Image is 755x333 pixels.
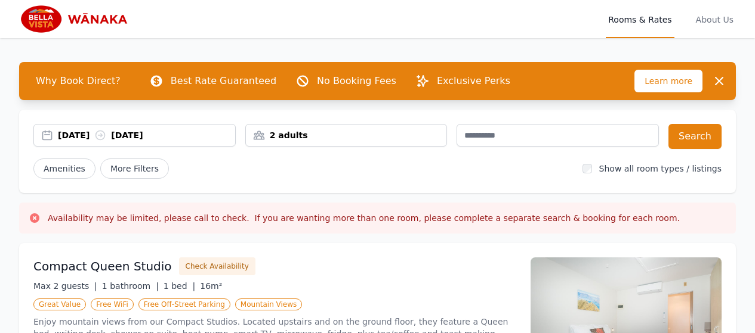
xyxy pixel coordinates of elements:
span: 1 bed | [164,281,195,291]
img: Bella Vista Wanaka [19,5,134,33]
span: 16m² [200,281,222,291]
span: Free Off-Street Parking [138,298,230,310]
h3: Availability may be limited, please call to check. If you are wanting more than one room, please ... [48,212,680,224]
span: Free WiFi [91,298,134,310]
span: Max 2 guests | [33,281,97,291]
div: [DATE] [DATE] [58,129,235,141]
span: More Filters [100,158,169,179]
span: Great Value [33,298,86,310]
button: Check Availability [179,257,255,275]
button: Amenities [33,158,95,179]
p: Best Rate Guaranteed [171,74,276,88]
span: Learn more [634,70,702,92]
span: Why Book Direct? [26,69,130,93]
span: Mountain Views [235,298,302,310]
label: Show all room types / listings [599,164,722,173]
p: No Booking Fees [317,74,396,88]
button: Search [668,124,722,149]
div: 2 adults [246,129,447,141]
h3: Compact Queen Studio [33,258,172,275]
p: Exclusive Perks [437,74,510,88]
span: 1 bathroom | [102,281,159,291]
